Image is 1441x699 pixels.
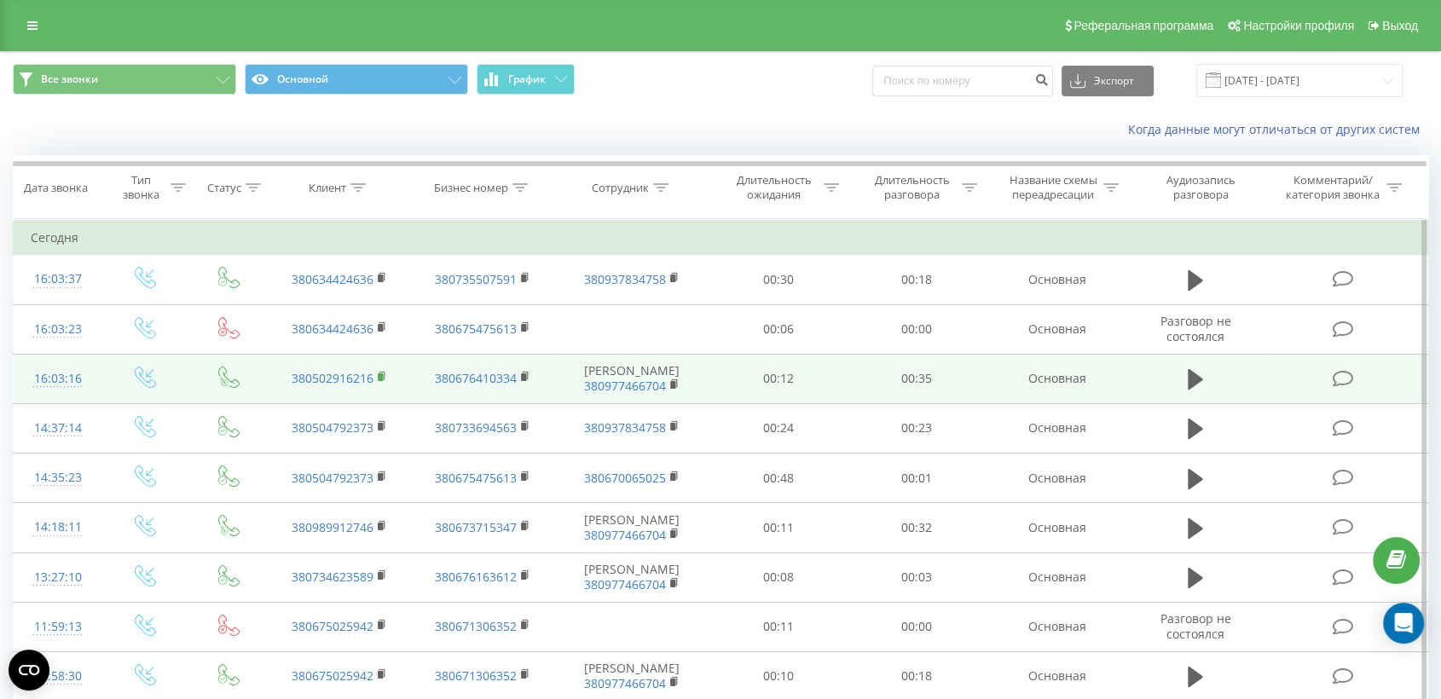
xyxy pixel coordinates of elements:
a: 380989912746 [292,519,373,535]
span: Разговор не состоялся [1160,313,1230,344]
a: 380735507591 [435,271,517,287]
a: 380675025942 [292,618,373,634]
a: 380673715347 [435,519,517,535]
a: 380675475613 [435,470,517,486]
td: 00:18 [848,255,986,304]
td: 00:24 [709,403,848,453]
div: 13:27:10 [31,561,84,594]
span: Выход [1382,19,1418,32]
td: 00:30 [709,255,848,304]
td: 00:48 [709,453,848,503]
td: 00:03 [848,552,986,602]
a: 380675475613 [435,321,517,337]
div: Сотрудник [592,181,649,195]
td: [PERSON_NAME] [554,552,709,602]
a: 380733694563 [435,419,517,436]
a: 380502916216 [292,370,373,386]
div: 11:58:30 [31,660,84,693]
a: Когда данные могут отличаться от других систем [1128,121,1428,137]
span: Настройки профиля [1243,19,1354,32]
a: 380977466704 [584,675,666,691]
a: 380671306352 [435,667,517,684]
button: Экспорт [1062,66,1154,96]
div: Аудиозапись разговора [1146,173,1257,202]
div: Длительность ожидания [728,173,819,202]
div: 14:35:23 [31,461,84,494]
a: 380734623589 [292,569,373,585]
td: Основная [986,602,1129,651]
a: 380676410334 [435,370,517,386]
td: Сегодня [14,221,1428,255]
div: Open Intercom Messenger [1383,603,1424,644]
td: Основная [986,304,1129,354]
td: [PERSON_NAME] [554,503,709,552]
a: 380504792373 [292,419,373,436]
a: 380675025942 [292,667,373,684]
a: 380634424636 [292,321,373,337]
td: 00:12 [709,354,848,403]
span: Реферальная программа [1074,19,1213,32]
a: 380977466704 [584,527,666,543]
div: Тип звонка [117,173,166,202]
td: Основная [986,403,1129,453]
td: Основная [986,354,1129,403]
div: Длительность разговора [866,173,958,202]
td: Основная [986,503,1129,552]
span: График [508,73,546,85]
div: 11:59:13 [31,610,84,644]
td: 00:11 [709,503,848,552]
a: 380977466704 [584,576,666,592]
div: 16:03:37 [31,263,84,296]
td: 00:06 [709,304,848,354]
td: 00:11 [709,602,848,651]
div: 14:37:14 [31,412,84,445]
td: 00:23 [848,403,986,453]
a: 380676163612 [435,569,517,585]
td: 00:01 [848,453,986,503]
div: 16:03:23 [31,313,84,346]
td: 00:08 [709,552,848,602]
td: 00:00 [848,304,986,354]
td: 00:35 [848,354,986,403]
div: Дата звонка [24,181,88,195]
button: Open CMP widget [9,650,49,690]
td: 00:32 [848,503,986,552]
div: Комментарий/категория звонка [1282,173,1382,202]
span: Разговор не состоялся [1160,610,1230,642]
span: Все звонки [41,72,98,86]
td: Основная [986,552,1129,602]
td: [PERSON_NAME] [554,354,709,403]
div: Бизнес номер [434,181,508,195]
div: Название схемы переадресации [1008,173,1099,202]
div: 14:18:11 [31,511,84,544]
td: 00:00 [848,602,986,651]
a: 380937834758 [584,271,666,287]
a: 380634424636 [292,271,373,287]
button: Все звонки [13,64,236,95]
button: График [477,64,575,95]
div: Статус [207,181,241,195]
div: 16:03:16 [31,362,84,396]
a: 380670065025 [584,470,666,486]
a: 380504792373 [292,470,373,486]
a: 380977466704 [584,378,666,394]
td: Основная [986,453,1129,503]
input: Поиск по номеру [872,66,1053,96]
button: Основной [245,64,468,95]
a: 380937834758 [584,419,666,436]
a: 380671306352 [435,618,517,634]
td: Основная [986,255,1129,304]
div: Клиент [309,181,346,195]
